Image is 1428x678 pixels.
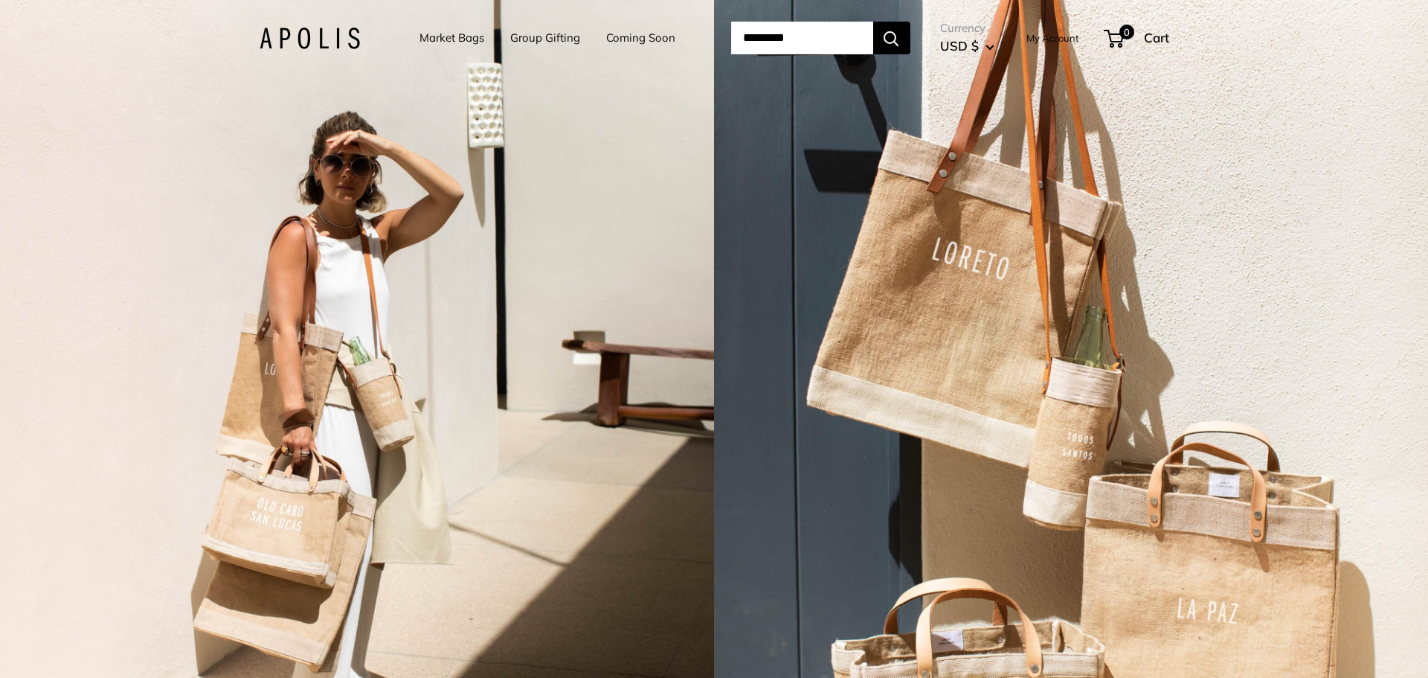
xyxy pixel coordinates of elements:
[873,22,910,54] button: Search
[260,28,360,49] img: Apolis
[606,28,675,48] a: Coming Soon
[419,28,484,48] a: Market Bags
[510,28,580,48] a: Group Gifting
[1026,29,1079,47] a: My Account
[1105,26,1169,50] a: 0 Cart
[940,38,979,54] span: USD $
[1119,25,1133,39] span: 0
[1144,30,1169,45] span: Cart
[940,34,994,58] button: USD $
[940,18,994,39] span: Currency
[731,22,873,54] input: Search...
